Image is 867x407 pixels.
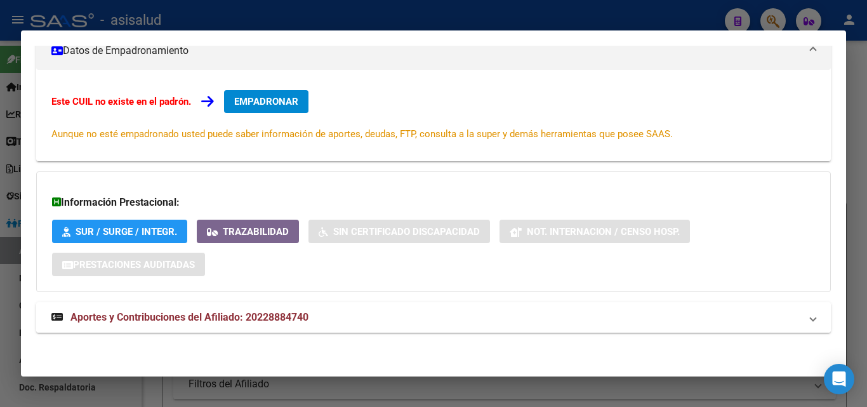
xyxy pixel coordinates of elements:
[70,311,308,323] span: Aportes y Contribuciones del Afiliado: 20228884740
[36,70,831,161] div: Datos de Empadronamiento
[76,226,177,237] span: SUR / SURGE / INTEGR.
[333,226,480,237] span: Sin Certificado Discapacidad
[824,364,854,394] div: Open Intercom Messenger
[36,302,831,333] mat-expansion-panel-header: Aportes y Contribuciones del Afiliado: 20228884740
[234,96,298,107] span: EMPADRONAR
[73,259,195,270] span: Prestaciones Auditadas
[308,220,490,243] button: Sin Certificado Discapacidad
[36,32,831,70] mat-expansion-panel-header: Datos de Empadronamiento
[223,226,289,237] span: Trazabilidad
[52,253,205,276] button: Prestaciones Auditadas
[51,43,800,58] mat-panel-title: Datos de Empadronamiento
[52,220,187,243] button: SUR / SURGE / INTEGR.
[500,220,690,243] button: Not. Internacion / Censo Hosp.
[527,226,680,237] span: Not. Internacion / Censo Hosp.
[51,128,673,140] span: Aunque no esté empadronado usted puede saber información de aportes, deudas, FTP, consulta a la s...
[52,195,815,210] h3: Información Prestacional:
[51,96,191,107] strong: Este CUIL no existe en el padrón.
[224,90,308,113] button: EMPADRONAR
[197,220,299,243] button: Trazabilidad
